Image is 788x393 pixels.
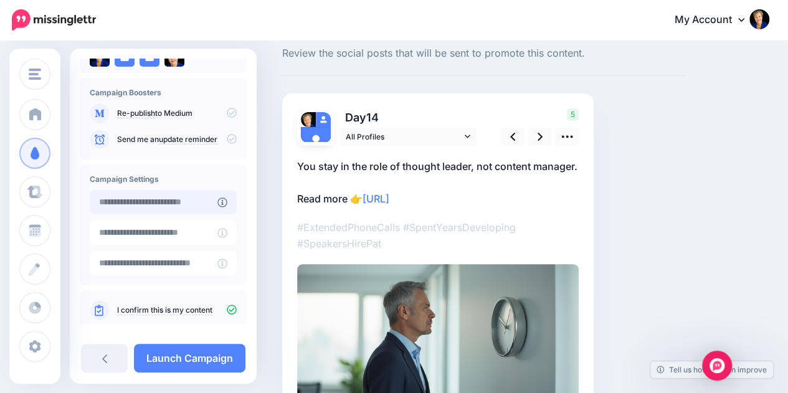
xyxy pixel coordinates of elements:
span: Review the social posts that will be sent to promote this content. [282,45,685,62]
p: Send me an [117,134,237,145]
a: I confirm this is my content [117,305,212,315]
p: to Medium [117,108,237,119]
a: update reminder [159,135,217,144]
a: All Profiles [339,128,477,146]
img: user_default_image.png [316,112,331,127]
img: user_default_image.png [301,127,331,157]
span: 14 [366,111,379,124]
h4: Campaign Boosters [90,88,237,97]
a: Tell us how we can improve [650,361,773,378]
a: My Account [662,5,769,36]
p: #ExtendedPhoneCalls #SpentYearsDeveloping #SpeakersHirePat [297,219,579,252]
h4: Campaign Settings [90,174,237,184]
div: Open Intercom Messenger [702,351,732,381]
p: You stay in the role of thought leader, not content manager. Read more 👉 [297,158,579,207]
a: Re-publish [117,108,155,118]
p: Day [339,108,478,126]
a: [URL] [363,192,389,205]
img: 29511393_1860119694061335_6533889365431010182_n-bsa47995.jpg [301,112,316,127]
span: All Profiles [346,130,462,143]
span: 5 [567,108,579,121]
img: menu.png [29,69,41,80]
img: Missinglettr [12,9,96,31]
